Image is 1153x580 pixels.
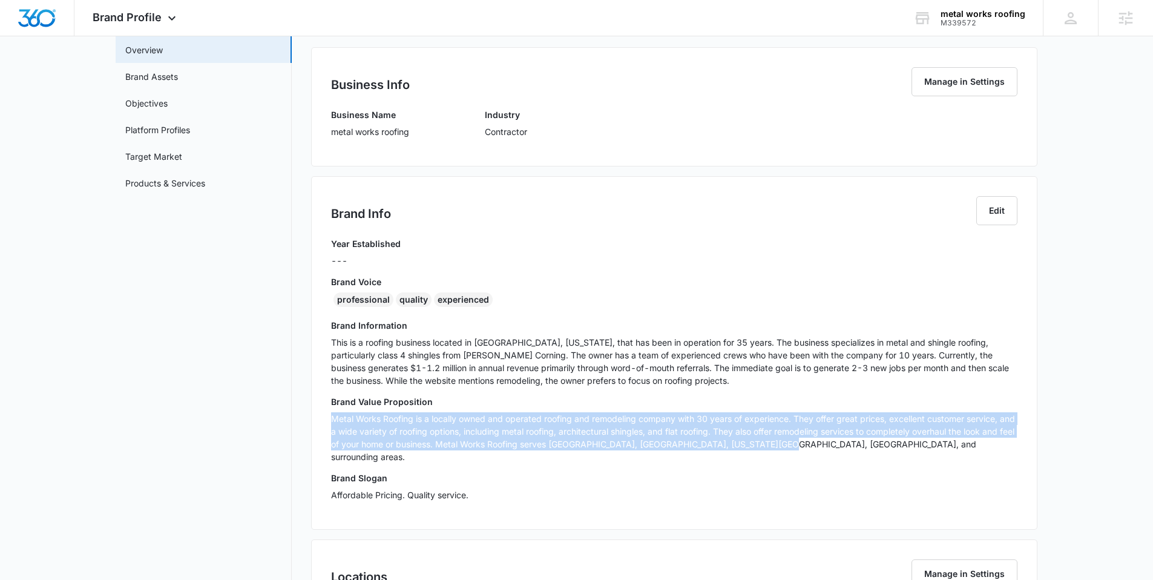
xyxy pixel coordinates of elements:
[331,489,1017,501] p: Affordable Pricing. Quality service.
[125,70,178,83] a: Brand Assets
[331,275,1017,288] h3: Brand Voice
[125,97,168,110] a: Objectives
[331,319,1017,332] h3: Brand Information
[331,125,409,138] p: metal works roofing
[331,237,401,250] h3: Year Established
[331,254,401,267] p: ---
[125,44,163,56] a: Overview
[396,292,432,307] div: quality
[941,19,1025,27] div: account id
[485,125,527,138] p: Contractor
[331,76,410,94] h2: Business Info
[125,150,182,163] a: Target Market
[331,412,1017,463] p: Metal Works Roofing is a locally owned and operated roofing and remodeling company with 30 years ...
[125,124,190,136] a: Platform Profiles
[331,205,391,223] h2: Brand Info
[331,472,1017,484] h3: Brand Slogan
[912,67,1017,96] button: Manage in Settings
[331,108,409,121] h3: Business Name
[333,292,393,307] div: professional
[941,9,1025,19] div: account name
[125,177,205,189] a: Products & Services
[976,196,1017,225] button: Edit
[434,292,493,307] div: experienced
[93,11,162,24] span: Brand Profile
[331,336,1017,387] p: This is a roofing business located in [GEOGRAPHIC_DATA], [US_STATE], that has been in operation f...
[485,108,527,121] h3: Industry
[331,395,1017,408] h3: Brand Value Proposition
